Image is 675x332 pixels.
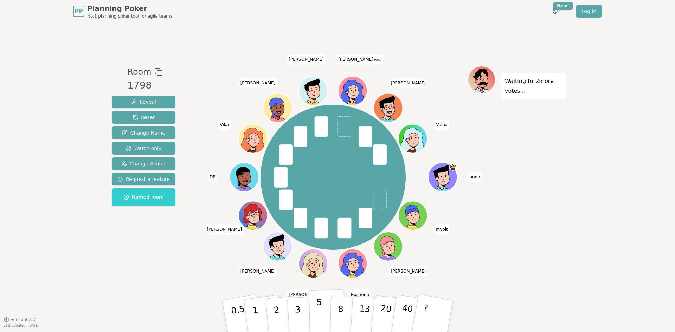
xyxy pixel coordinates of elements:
span: Watch only [126,145,162,152]
div: 1798 [127,78,162,93]
span: No.1 planning poker tool for agile teams [87,13,172,19]
span: Last updated: [DATE] [4,324,39,327]
span: Reset [133,114,155,121]
span: Change Avatar [121,160,166,167]
span: Click to change your name [239,78,277,88]
span: Click to change your name [434,120,449,130]
span: Named room [123,194,164,201]
span: Click to change your name [205,224,244,234]
button: Change Name [112,126,175,139]
button: Reset [112,111,175,124]
span: Reveal [131,98,156,105]
span: anon is the host [449,163,457,171]
span: Click to change your name [389,78,428,88]
button: Version0.9.2 [4,317,37,323]
button: Click to change your avatar [339,77,367,105]
button: Watch only [112,142,175,155]
span: PP [75,7,83,15]
p: Waiting for 2 more votes... [505,76,562,96]
div: New! [553,2,573,10]
span: Click to change your name [468,172,482,182]
button: Named room [112,188,175,206]
span: Click to change your name [349,290,371,300]
span: Click to change your name [336,55,383,65]
span: Click to change your name [389,267,428,276]
span: Click to change your name [208,172,217,182]
span: Request a feature [117,176,170,183]
span: Click to change your name [287,55,326,65]
button: Reveal [112,96,175,108]
button: Change Avatar [112,157,175,170]
span: Click to change your name [218,120,231,130]
span: Click to change your name [239,267,277,276]
span: Room [127,66,151,78]
button: New! [549,5,562,18]
button: Request a feature [112,173,175,185]
span: Version 0.9.2 [11,317,37,323]
span: Planning Poker [87,4,172,13]
a: Log in [576,5,602,18]
a: PPPlanning PokerNo.1 planning poker tool for agile teams [73,4,172,19]
span: Click to change your name [287,290,326,300]
span: Click to change your name [434,224,450,234]
span: (you) [373,59,382,62]
span: Change Name [122,129,165,136]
